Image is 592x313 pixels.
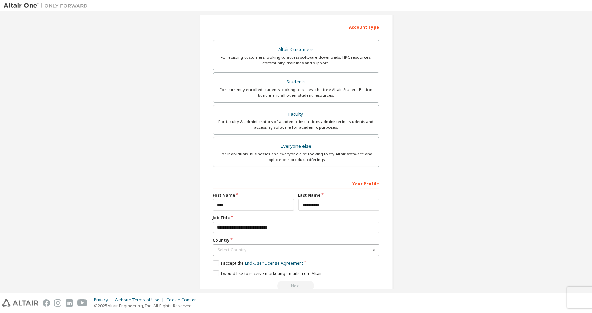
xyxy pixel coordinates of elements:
[213,237,379,243] label: Country
[94,303,202,309] p: © 2025 Altair Engineering, Inc. All Rights Reserved.
[298,192,379,198] label: Last Name
[213,178,379,189] div: Your Profile
[218,248,371,252] div: Select Country
[2,299,38,307] img: altair_logo.svg
[213,260,303,266] label: I accept the
[245,260,303,266] a: End-User License Agreement
[94,297,115,303] div: Privacy
[4,2,91,9] img: Altair One
[217,119,375,130] div: For faculty & administrators of academic institutions administering students and accessing softwa...
[166,297,202,303] div: Cookie Consent
[217,87,375,98] div: For currently enrolled students looking to access the free Altair Student Edition bundle and all ...
[66,299,73,307] img: linkedin.svg
[217,45,375,55] div: Altair Customers
[217,141,375,151] div: Everyone else
[217,55,375,66] div: For existing customers looking to access software downloads, HPC resources, community, trainings ...
[213,192,294,198] label: First Name
[217,77,375,87] div: Students
[115,297,166,303] div: Website Terms of Use
[217,109,375,119] div: Faculty
[77,299,87,307] img: youtube.svg
[54,299,61,307] img: instagram.svg
[213,215,379,221] label: Job Title
[213,21,379,32] div: Account Type
[43,299,50,307] img: facebook.svg
[213,281,379,291] div: Read and acccept EULA to continue
[213,270,322,276] label: I would like to receive marketing emails from Altair
[217,151,375,162] div: For individuals, businesses and everyone else looking to try Altair software and explore our prod...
